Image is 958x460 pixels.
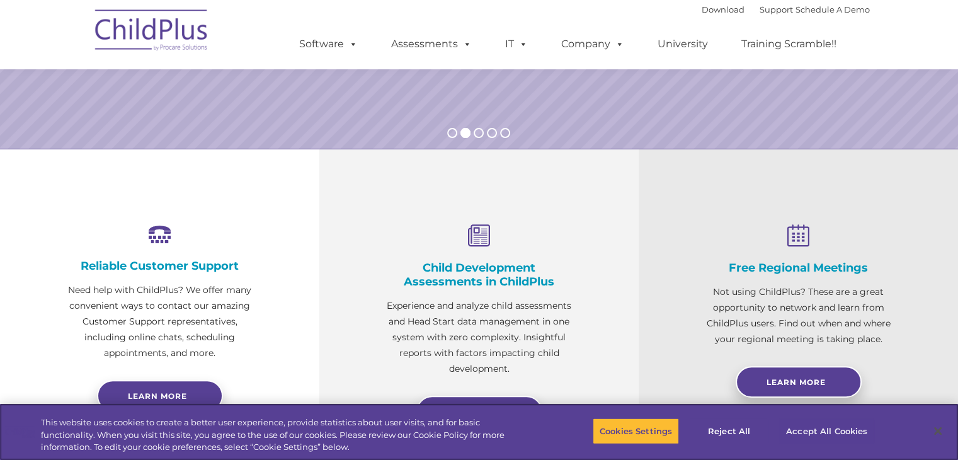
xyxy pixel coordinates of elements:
span: Last name [175,83,214,93]
h4: Reliable Customer Support [63,259,256,273]
a: Support [760,4,793,14]
a: Software [287,32,370,57]
button: Close [924,417,952,445]
a: Schedule A Demo [795,4,870,14]
a: Download [702,4,744,14]
h4: Child Development Assessments in ChildPlus [382,261,576,289]
div: This website uses cookies to create a better user experience, provide statistics about user visit... [41,417,527,454]
font: | [702,4,870,14]
h4: Free Regional Meetings [702,261,895,275]
span: Learn more [128,391,187,401]
a: Training Scramble!! [729,32,849,57]
a: Assessments [379,32,484,57]
button: Accept All Cookies [779,418,874,444]
a: Learn more [97,380,223,411]
p: Need help with ChildPlus? We offer many convenient ways to contact our amazing Customer Support r... [63,282,256,361]
button: Reject All [690,418,768,444]
span: Learn More [767,377,826,387]
p: Experience and analyze child assessments and Head Start data management in one system with zero c... [382,298,576,377]
a: University [645,32,721,57]
img: ChildPlus by Procare Solutions [89,1,215,64]
p: Not using ChildPlus? These are a great opportunity to network and learn from ChildPlus users. Fin... [702,284,895,347]
a: IT [493,32,540,57]
a: Learn More [416,396,542,427]
a: Company [549,32,637,57]
button: Cookies Settings [593,418,679,444]
a: Learn More [736,366,862,398]
span: Phone number [175,135,229,144]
